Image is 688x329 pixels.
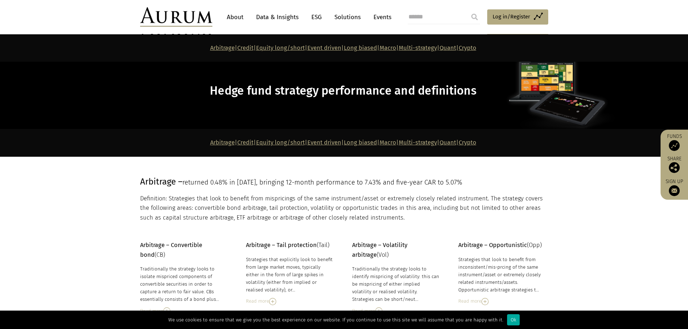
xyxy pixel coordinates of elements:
img: Read More [269,298,276,305]
div: Share [664,156,684,173]
div: Ok [507,314,520,325]
div: Read more [458,297,546,305]
a: Quant [440,44,456,51]
a: Long biased [344,139,377,146]
span: (Tail) [246,242,329,248]
strong: | | | | | | | | [210,44,476,51]
img: Read More [375,307,382,315]
a: Crypto [459,139,476,146]
strong: Arbitrage – Tail protection [246,242,317,248]
strong: | | | | | | | | [210,139,476,146]
a: Event driven [307,139,341,146]
img: Share this post [669,162,680,173]
a: ESG [308,10,325,24]
div: Read more [246,297,334,305]
a: Arbitrage [210,139,235,146]
div: Strategies that explicitly look to benefit from large market moves, typically either in the form ... [246,256,334,294]
a: Solutions [331,10,364,24]
div: Traditionally the strategy looks to isolate mispriced components of convertible securities in ord... [140,265,228,303]
p: (Vol) [352,241,440,260]
a: About [223,10,247,24]
a: Log in/Register [487,9,548,25]
a: Sign up [664,178,684,196]
a: Events [370,10,391,24]
a: Equity long/short [256,44,305,51]
strong: Arbitrage – Convertible bond [140,242,202,258]
strong: Arbitrage – Opportunistic [458,242,527,248]
a: Arbitrage [210,44,235,51]
a: Long biased [344,44,377,51]
img: Read More [481,298,489,305]
a: Event driven [307,44,341,51]
div: Read more [140,307,228,315]
a: Credit [237,139,254,146]
a: Multi-strategy [399,44,437,51]
img: Sign up to our newsletter [669,185,680,196]
a: Data & Insights [252,10,302,24]
a: Equity long/short [256,139,305,146]
img: Read More [163,307,170,315]
span: returned 0.48% in [DATE], bringing 12-month performance to 7.43% and five-year CAR to 5.07% [182,178,462,186]
span: Log in/Register [493,12,530,21]
div: Strategies that look to benefit from inconsistent/mis-prcing of the same instrument/asset or extr... [458,256,546,294]
p: Definition: Strategies that look to benefit from mispricings of the same instrument/asset or extr... [140,194,546,222]
a: Funds [664,133,684,151]
p: (Opp) [458,241,546,250]
span: Hedge fund strategy performance and definitions [210,84,476,98]
strong: Arbitrage – Volatility arbitrage [352,242,407,258]
a: Quant [440,139,456,146]
a: Credit [237,44,254,51]
img: Aurum [140,7,212,27]
a: Macro [380,139,396,146]
span: Arbitrage – [140,177,182,187]
div: Read more [352,307,440,315]
img: Access Funds [669,140,680,151]
a: Macro [380,44,396,51]
input: Submit [467,10,482,24]
a: Multi-strategy [399,139,437,146]
span: (CB) [140,242,202,258]
a: Crypto [459,44,476,51]
div: Traditionally the strategy looks to identify mispricing of volatility: this can be mispricing of ... [352,265,440,303]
